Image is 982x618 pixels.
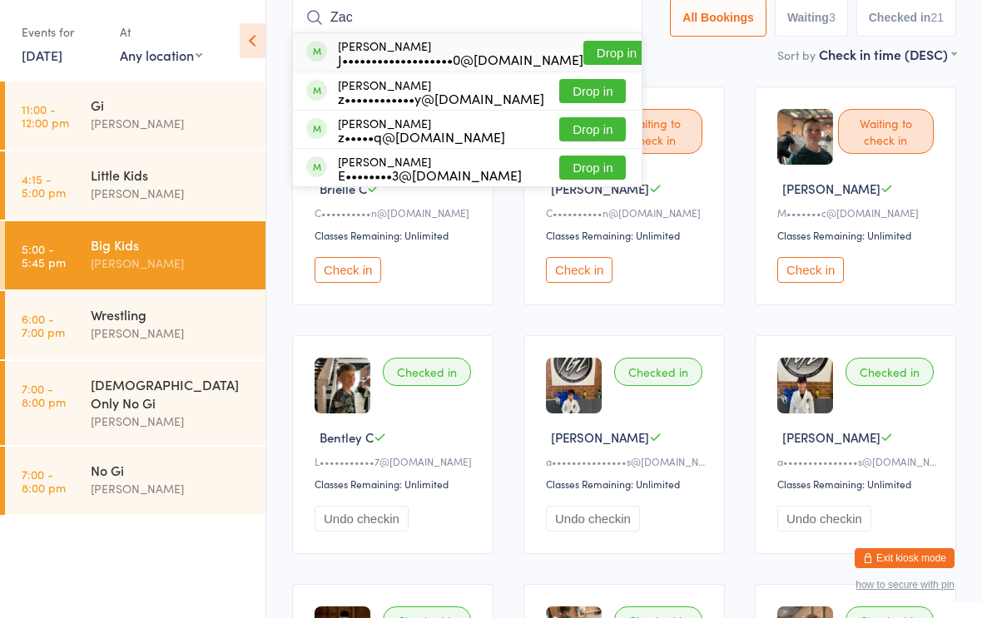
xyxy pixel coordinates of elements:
div: [PERSON_NAME] [91,479,251,498]
div: Big Kids [91,235,251,254]
div: Little Kids [91,166,251,184]
time: 11:00 - 12:00 pm [22,102,69,129]
button: Check in [315,257,381,283]
button: Check in [546,257,613,283]
div: Classes Remaining: Unlimited [777,228,939,242]
div: Classes Remaining: Unlimited [546,228,707,242]
button: Drop in [559,156,626,180]
div: z••••••••••••y@[DOMAIN_NAME] [338,91,544,105]
button: Drop in [559,117,626,141]
div: C••••••••••n@[DOMAIN_NAME] [315,205,476,220]
button: Check in [777,257,844,283]
div: Checked in [383,358,471,386]
div: Gi [91,96,251,114]
span: [PERSON_NAME] [782,180,880,197]
button: Drop in [559,79,626,103]
div: Waiting to check in [607,109,702,154]
div: [PERSON_NAME] [338,155,522,181]
div: [PERSON_NAME] [338,39,583,66]
button: Undo checkin [777,506,871,531]
div: [PERSON_NAME] [91,114,251,133]
div: Classes Remaining: Unlimited [315,477,476,491]
a: 5:00 -5:45 pmBig Kids[PERSON_NAME] [5,221,265,289]
time: 7:00 - 8:00 pm [22,382,66,408]
div: z•••••q@[DOMAIN_NAME] [338,130,505,143]
div: 21 [930,11,944,24]
button: Drop in [583,41,650,65]
img: image1747648656.png [315,358,370,413]
a: 11:00 -12:00 pmGi[PERSON_NAME] [5,82,265,150]
button: Undo checkin [546,506,640,531]
div: [PERSON_NAME] [338,78,544,105]
div: [DEMOGRAPHIC_DATA] Only No Gi [91,375,251,412]
div: M•••••••c@[DOMAIN_NAME] [777,205,939,220]
div: a•••••••••••••••s@[DOMAIN_NAME] [546,454,707,468]
div: Wrestling [91,305,251,324]
div: a•••••••••••••••s@[DOMAIN_NAME] [777,454,939,468]
time: 7:00 - 8:00 pm [22,467,66,494]
span: [PERSON_NAME] [782,428,880,446]
div: Classes Remaining: Unlimited [777,477,939,491]
label: Sort by [777,47,816,63]
div: Checked in [846,358,934,386]
div: [PERSON_NAME] [91,254,251,273]
div: Checked in [614,358,702,386]
div: [PERSON_NAME] [338,116,505,143]
img: image1757315293.png [777,109,833,165]
time: 6:00 - 7:00 pm [22,312,65,339]
span: Brielle C [320,180,367,197]
span: [PERSON_NAME] [551,428,649,446]
div: Events for [22,18,103,46]
div: Check in time (DESC) [819,45,956,63]
div: [PERSON_NAME] [91,412,251,431]
a: 6:00 -7:00 pmWrestling[PERSON_NAME] [5,291,265,359]
div: J•••••••••••••••••••0@[DOMAIN_NAME] [338,52,583,66]
span: Bentley C [320,428,374,446]
div: [PERSON_NAME] [91,324,251,343]
div: E••••••••3@[DOMAIN_NAME] [338,168,522,181]
img: image1736307720.png [777,358,833,413]
div: Classes Remaining: Unlimited [315,228,476,242]
div: Any location [120,46,202,64]
div: L•••••••••••7@[DOMAIN_NAME] [315,454,476,468]
span: [PERSON_NAME] [551,180,649,197]
div: Waiting to check in [838,109,934,154]
a: 7:00 -8:00 pmNo Gi[PERSON_NAME] [5,447,265,515]
time: 5:00 - 5:45 pm [22,242,66,269]
div: 3 [829,11,836,24]
time: 4:15 - 5:00 pm [22,172,66,199]
button: how to secure with pin [856,579,955,591]
div: [PERSON_NAME] [91,184,251,203]
button: Undo checkin [315,506,409,531]
a: 7:00 -8:00 pm[DEMOGRAPHIC_DATA] Only No Gi[PERSON_NAME] [5,361,265,445]
img: image1736307738.png [546,358,602,413]
a: [DATE] [22,46,62,64]
div: No Gi [91,461,251,479]
div: C••••••••••n@[DOMAIN_NAME] [546,205,707,220]
div: At [120,18,202,46]
button: Exit kiosk mode [855,548,955,568]
div: Classes Remaining: Unlimited [546,477,707,491]
a: 4:15 -5:00 pmLittle Kids[PERSON_NAME] [5,151,265,220]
